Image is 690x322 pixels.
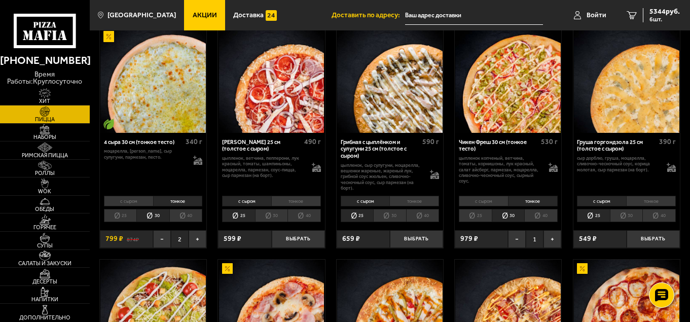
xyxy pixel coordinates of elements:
[459,139,538,153] div: Чикен Фреш 30 см (тонкое тесто)
[103,31,114,42] img: Акционный
[337,27,443,133] a: Грибная с цыплёнком и сулугуни 25 см (толстое с сыром)
[222,209,255,222] li: 25
[105,235,123,242] span: 799 ₽
[492,209,525,222] li: 30
[341,139,420,160] div: Грибная с цыплёнком и сулугуни 25 см (толстое с сыром)
[627,230,680,248] button: Выбрать
[541,137,558,146] span: 530 г
[342,235,360,242] span: 659 ₽
[104,139,184,146] div: 4 сыра 30 см (тонкое тесто)
[459,209,492,222] li: 25
[233,12,264,19] span: Доставка
[422,137,439,146] span: 590 г
[577,263,588,274] img: Акционный
[341,162,423,191] p: цыпленок, сыр сулугуни, моцарелла, вешенки жареные, жареный лук, грибной соус Жюльен, сливочно-че...
[193,12,217,19] span: Акции
[287,209,321,222] li: 40
[219,27,324,133] img: Петровская 25 см (толстое с сыром)
[406,209,440,222] li: 40
[577,209,610,222] li: 25
[127,235,139,242] s: 874 ₽
[100,27,206,133] a: АкционныйВегетарианское блюдо4 сыра 30 см (тонкое тесто)
[649,16,680,22] span: 6 шт.
[459,196,508,206] li: с сыром
[136,209,169,222] li: 30
[508,230,526,248] button: −
[508,196,558,206] li: тонкое
[103,119,114,129] img: Вегетарианское блюдо
[574,27,679,133] img: Груша горгондзола 25 см (толстое с сыром)
[222,196,271,206] li: с сыром
[610,209,643,222] li: 30
[405,6,543,25] input: Ваш адрес доставки
[272,230,325,248] button: Выбрать
[587,12,606,19] span: Войти
[304,137,321,146] span: 490 г
[224,235,241,242] span: 599 ₽
[153,196,203,206] li: тонкое
[189,230,206,248] button: +
[455,27,561,133] img: Чикен Фреш 30 см (тонкое тесто)
[642,209,676,222] li: 40
[266,10,276,21] img: 15daf4d41897b9f0e9f617042186c801.svg
[524,209,558,222] li: 40
[373,209,406,222] li: 30
[579,235,597,242] span: 549 ₽
[543,230,561,248] button: +
[626,196,676,206] li: тонкое
[169,209,203,222] li: 40
[332,12,405,19] span: Доставить по адресу:
[573,27,680,133] a: Груша горгондзола 25 см (толстое с сыром)
[107,12,176,19] span: [GEOGRAPHIC_DATA]
[104,196,153,206] li: с сыром
[526,230,543,248] span: 1
[659,137,676,146] span: 390 г
[222,139,302,153] div: [PERSON_NAME] 25 см (толстое с сыром)
[577,196,626,206] li: с сыром
[577,155,659,172] p: сыр дорблю, груша, моцарелла, сливочно-чесночный соус, корица молотая, сыр пармезан (на борт).
[171,230,189,248] span: 2
[104,209,137,222] li: 25
[577,139,657,153] div: Груша горгондзола 25 см (толстое с сыром)
[460,235,478,242] span: 979 ₽
[337,27,443,133] img: Грибная с цыплёнком и сулугуни 25 см (толстое с сыром)
[218,27,324,133] a: Петровская 25 см (толстое с сыром)
[255,209,288,222] li: 30
[459,155,541,184] p: цыпленок копченый, ветчина, томаты, корнишоны, лук красный, салат айсберг, пармезан, моцарелла, с...
[222,155,304,178] p: цыпленок, ветчина, пепперони, лук красный, томаты, шампиньоны, моцарелла, пармезан, соус-пицца, с...
[222,263,233,274] img: Акционный
[186,137,202,146] span: 340 г
[153,230,171,248] button: −
[389,196,439,206] li: тонкое
[649,8,680,15] span: 5344 руб.
[341,196,390,206] li: с сыром
[100,27,206,133] img: 4 сыра 30 см (тонкое тесто)
[390,230,443,248] button: Выбрать
[271,196,321,206] li: тонкое
[104,148,186,160] p: моцарелла, [PERSON_NAME], сыр сулугуни, пармезан, песто.
[341,209,374,222] li: 25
